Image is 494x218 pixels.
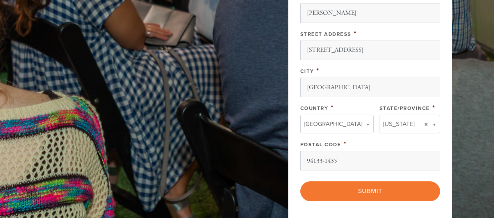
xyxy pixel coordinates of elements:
span: This field is required. [316,66,319,75]
span: [US_STATE] [383,119,415,129]
label: State/Province [380,105,430,112]
label: City [300,68,314,74]
span: [GEOGRAPHIC_DATA] [304,119,362,129]
a: [US_STATE] [380,115,440,133]
label: Postal Code [300,142,341,148]
label: Country [300,105,328,112]
span: This field is required. [344,140,347,148]
input: Submit [300,181,440,201]
span: This field is required. [432,103,435,112]
span: This field is required. [354,29,357,38]
span: This field is required. [331,103,334,112]
a: [GEOGRAPHIC_DATA] [300,115,374,133]
label: Street Address [300,31,351,37]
